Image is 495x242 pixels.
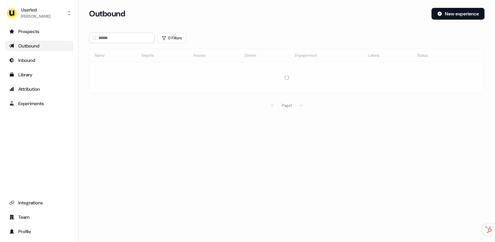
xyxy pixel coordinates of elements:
a: Go to templates [5,69,73,80]
h3: Outbound [89,9,125,19]
div: Profile [9,228,69,235]
a: Go to Inbound [5,55,73,65]
a: Go to team [5,212,73,222]
div: Outbound [9,43,69,49]
div: Experiments [9,100,69,107]
div: [PERSON_NAME] [21,13,50,20]
a: Go to outbound experience [5,41,73,51]
a: Go to prospects [5,26,73,37]
div: Team [9,214,69,220]
div: Userled [21,7,50,13]
div: Prospects [9,28,69,35]
div: Inbound [9,57,69,64]
a: Go to profile [5,226,73,237]
a: Go to experiments [5,98,73,109]
div: Integrations [9,199,69,206]
button: 0 Filters [157,33,186,43]
button: New experience [431,8,485,20]
div: Attribution [9,86,69,92]
a: Go to attribution [5,84,73,94]
button: Userled[PERSON_NAME] [5,5,73,21]
div: Library [9,71,69,78]
a: Go to integrations [5,197,73,208]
